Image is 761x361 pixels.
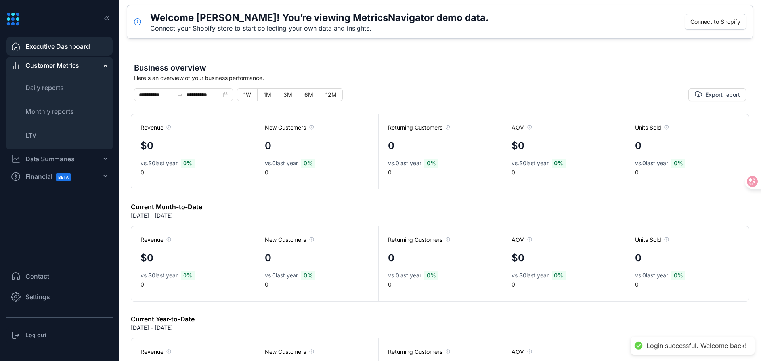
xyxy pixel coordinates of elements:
[512,251,524,265] h4: $0
[134,62,746,74] span: Business overview
[131,202,202,212] h6: Current Month-to-Date
[690,17,740,26] span: Connect to Shopify
[265,236,314,244] span: New Customers
[255,114,379,189] div: 0
[181,271,195,280] span: 0 %
[706,91,740,99] span: Export report
[56,173,71,181] span: BETA
[378,226,502,301] div: 0
[141,139,153,153] h4: $0
[141,159,178,167] span: vs. $0 last year
[265,159,298,167] span: vs. 0 last year
[671,271,685,280] span: 0 %
[141,124,171,132] span: Revenue
[243,91,251,98] span: 1W
[325,91,337,98] span: 12M
[388,236,450,244] span: Returning Customers
[552,159,566,168] span: 0 %
[265,139,271,153] h4: 0
[378,114,502,189] div: 0
[177,92,183,98] span: to
[388,251,394,265] h4: 0
[141,236,171,244] span: Revenue
[388,139,394,153] h4: 0
[512,139,524,153] h4: $0
[265,251,271,265] h4: 0
[688,88,746,101] button: Export report
[25,107,74,115] span: Monthly reports
[131,226,255,301] div: 0
[25,42,90,51] span: Executive Dashboard
[512,236,532,244] span: AOV
[635,159,668,167] span: vs. 0 last year
[25,61,79,70] span: Customer Metrics
[25,331,46,339] h3: Log out
[424,159,438,168] span: 0 %
[255,226,379,301] div: 0
[635,124,669,132] span: Units Sold
[150,24,489,32] div: Connect your Shopify store to start collecting your own data and insights.
[131,324,173,332] p: [DATE] - [DATE]
[635,139,641,153] h4: 0
[25,131,36,139] span: LTV
[131,212,173,220] p: [DATE] - [DATE]
[502,226,625,301] div: 0
[635,251,641,265] h4: 0
[502,114,625,189] div: 0
[685,14,746,30] button: Connect to Shopify
[301,271,315,280] span: 0 %
[635,236,669,244] span: Units Sold
[552,271,566,280] span: 0 %
[265,124,314,132] span: New Customers
[671,159,685,168] span: 0 %
[635,271,668,279] span: vs. 0 last year
[388,271,421,279] span: vs. 0 last year
[177,92,183,98] span: swap-right
[25,84,64,92] span: Daily reports
[304,91,313,98] span: 6M
[25,271,49,281] span: Contact
[625,114,749,189] div: 0
[646,342,747,350] div: Login successful. Welcome back!
[131,114,255,189] div: 0
[25,292,50,302] span: Settings
[264,91,271,98] span: 1M
[25,168,78,185] span: Financial
[150,11,489,24] h5: Welcome [PERSON_NAME]! You’re viewing MetricsNavigator demo data.
[25,154,75,164] div: Data Summaries
[181,159,195,168] span: 0 %
[141,271,178,279] span: vs. $0 last year
[301,159,315,168] span: 0 %
[134,74,746,82] span: Here's an overview of your business performance.
[512,348,532,356] span: AOV
[265,348,314,356] span: New Customers
[512,271,549,279] span: vs. $0 last year
[512,124,532,132] span: AOV
[388,159,421,167] span: vs. 0 last year
[141,348,171,356] span: Revenue
[283,91,292,98] span: 3M
[625,226,749,301] div: 0
[265,271,298,279] span: vs. 0 last year
[141,251,153,265] h4: $0
[388,124,450,132] span: Returning Customers
[388,348,450,356] span: Returning Customers
[512,159,549,167] span: vs. $0 last year
[131,314,195,324] h6: Current Year-to-Date
[424,271,438,280] span: 0 %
